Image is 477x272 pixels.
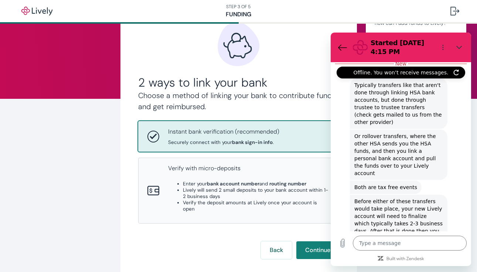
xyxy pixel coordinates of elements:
[147,131,159,142] svg: Instant bank verification
[138,90,339,112] h4: Choose a method of linking your bank to contribute funds and get reimbursed.
[183,181,330,187] li: Enter your and
[331,33,471,266] iframe: Messaging window
[183,187,330,199] li: Lively will send 2 small deposits to your bank account within 1-2 business days
[269,181,306,187] strong: routing number
[24,165,112,246] span: Before either of these transfers would take place, your new Lively account will need to finalize ...
[168,127,279,136] p: Instant bank verification (recommended)
[296,241,339,259] button: Continue
[183,199,330,212] li: Verify the deposit amounts at Lively once your account is open
[147,185,159,197] svg: Micro-deposits
[232,139,273,145] strong: bank sign-in info
[16,7,58,16] img: Lively
[4,203,19,218] button: Upload file
[261,241,292,259] button: Back
[168,139,279,145] span: Securely connect with your .
[139,121,339,151] button: Instant bank verificationInstant bank verification (recommended)Securely connect with yourbank si...
[138,75,339,90] h2: 2 ways to link your bank
[207,181,259,187] strong: bank account number
[56,224,93,229] a: Built with Zendesk: Visit the Zendesk website in a new tab
[168,164,330,173] p: Verify with micro-deposits
[139,158,339,223] button: Micro-depositsVerify with micro-depositsEnter yourbank account numberand routing numberLively wil...
[444,2,465,20] button: Log out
